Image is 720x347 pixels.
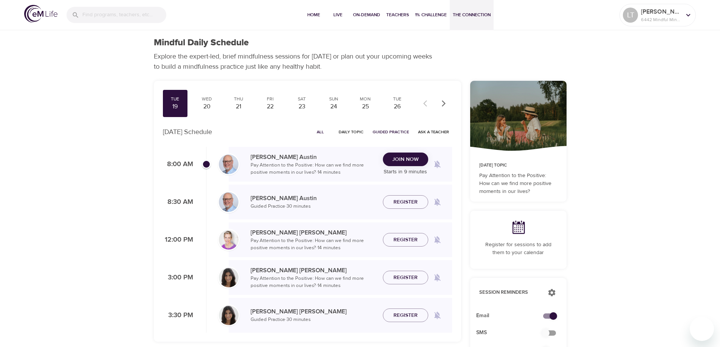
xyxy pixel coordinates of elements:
p: Explore the expert-led, brief mindfulness sessions for [DATE] or plan out your upcoming weeks to ... [154,51,437,72]
p: [DATE] Schedule [163,127,212,137]
span: Home [305,11,323,19]
button: Guided Practice [370,126,412,138]
div: Thu [229,96,248,102]
h1: Mindful Daily Schedule [154,37,249,48]
span: All [311,128,330,136]
img: Lara_Sragow-min.jpg [219,268,238,287]
p: [PERSON_NAME] [PERSON_NAME] [251,307,377,316]
p: Register for sessions to add them to your calendar [479,241,557,257]
span: Register [393,197,418,207]
div: 24 [324,102,343,111]
p: Pay Attention to the Positive: How can we find more positive moments in our lives? · 14 minutes [251,275,377,290]
div: 23 [293,102,311,111]
p: [PERSON_NAME] [PERSON_NAME] [251,266,377,275]
img: kellyb.jpg [219,230,238,250]
button: Register [383,195,428,209]
p: 6442 Mindful Minutes [641,16,681,23]
p: [PERSON_NAME] [PERSON_NAME] [251,228,377,237]
span: Ask a Teacher [418,128,449,136]
span: Teachers [386,11,409,19]
p: 8:30 AM [163,197,193,207]
button: Join Now [383,153,428,167]
p: [PERSON_NAME] Austin [251,153,377,162]
p: 8:00 AM [163,159,193,170]
span: Remind me when a class goes live every Tuesday at 3:30 PM [428,306,446,324]
p: Session Reminders [479,289,540,296]
div: Mon [356,96,375,102]
p: 3:30 PM [163,310,193,321]
p: [PERSON_NAME] Austin [251,194,377,203]
span: Remind me when a class goes live every Tuesday at 3:00 PM [428,268,446,287]
span: Email [476,312,548,320]
p: [DATE] Topic [479,162,557,169]
span: Remind me when a class goes live every Tuesday at 12:00 PM [428,231,446,249]
img: logo [24,5,57,23]
img: Jim_Austin_Headshot_min.jpg [219,192,238,212]
div: 25 [356,102,375,111]
div: Tue [166,96,185,102]
span: Live [329,11,347,19]
span: Register [393,273,418,282]
span: Register [393,235,418,245]
p: [PERSON_NAME] [641,7,681,16]
p: Guided Practice · 30 minutes [251,203,377,210]
button: Register [383,271,428,285]
span: Remind me when a class goes live every Tuesday at 8:00 AM [428,155,446,173]
div: LT [623,8,638,23]
button: Ask a Teacher [415,126,452,138]
input: Find programs, teachers, etc... [82,7,166,23]
p: 12:00 PM [163,235,193,245]
span: SMS [476,329,548,337]
span: Register [393,311,418,320]
div: Wed [197,96,216,102]
button: Register [383,308,428,322]
div: Tue [388,96,407,102]
p: Pay Attention to the Positive: How can we find more positive moments in our lives? · 14 minutes [251,162,377,176]
span: On-Demand [353,11,380,19]
div: 26 [388,102,407,111]
div: Sat [293,96,311,102]
span: Guided Practice [373,128,409,136]
span: 1% Challenge [415,11,447,19]
p: Pay Attention to the Positive: How can we find more positive moments in our lives? [479,172,557,196]
span: Remind me when a class goes live every Tuesday at 8:30 AM [428,193,446,211]
p: 3:00 PM [163,273,193,283]
div: Fri [261,96,280,102]
button: Register [383,233,428,247]
span: Daily Topic [339,128,364,136]
p: Pay Attention to the Positive: How can we find more positive moments in our lives? · 14 minutes [251,237,377,252]
div: 19 [166,102,185,111]
div: 21 [229,102,248,111]
img: Jim_Austin_Headshot_min.jpg [219,154,238,174]
p: Guided Practice · 30 minutes [251,316,377,324]
button: Daily Topic [336,126,367,138]
p: Starts in 9 minutes [383,168,428,176]
span: Join Now [392,155,419,164]
button: All [308,126,333,138]
iframe: Button to launch messaging window [690,317,714,341]
div: Sun [324,96,343,102]
img: Lara_Sragow-min.jpg [219,305,238,325]
div: 20 [197,102,216,111]
span: The Connection [453,11,491,19]
div: 22 [261,102,280,111]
